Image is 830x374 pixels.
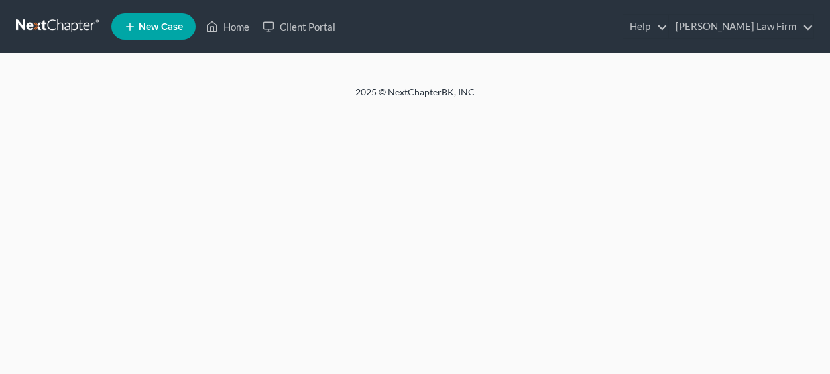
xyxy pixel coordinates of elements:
div: 2025 © NextChapterBK, INC [37,86,793,109]
a: Client Portal [256,15,342,38]
a: Help [623,15,668,38]
a: [PERSON_NAME] Law Firm [669,15,813,38]
new-legal-case-button: New Case [111,13,196,40]
a: Home [200,15,256,38]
